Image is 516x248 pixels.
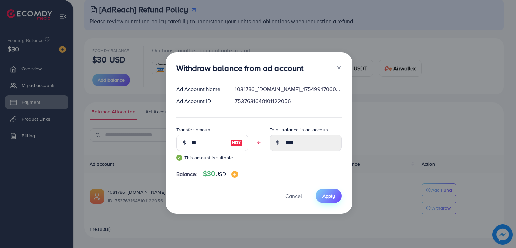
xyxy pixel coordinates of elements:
[316,189,342,203] button: Apply
[322,193,335,199] span: Apply
[176,155,182,161] img: guide
[270,126,330,133] label: Total balance in ad account
[171,85,230,93] div: Ad Account Name
[285,192,302,200] span: Cancel
[176,154,248,161] small: This amount is suitable
[277,189,310,203] button: Cancel
[203,170,238,178] h4: $30
[215,170,226,178] span: USD
[231,171,238,178] img: image
[229,85,347,93] div: 1031786_[DOMAIN_NAME]_1754991706026
[176,63,304,73] h3: Withdraw balance from ad account
[176,170,198,178] span: Balance:
[171,97,230,105] div: Ad Account ID
[230,139,243,147] img: image
[176,126,212,133] label: Transfer amount
[229,97,347,105] div: 7537631648101122056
